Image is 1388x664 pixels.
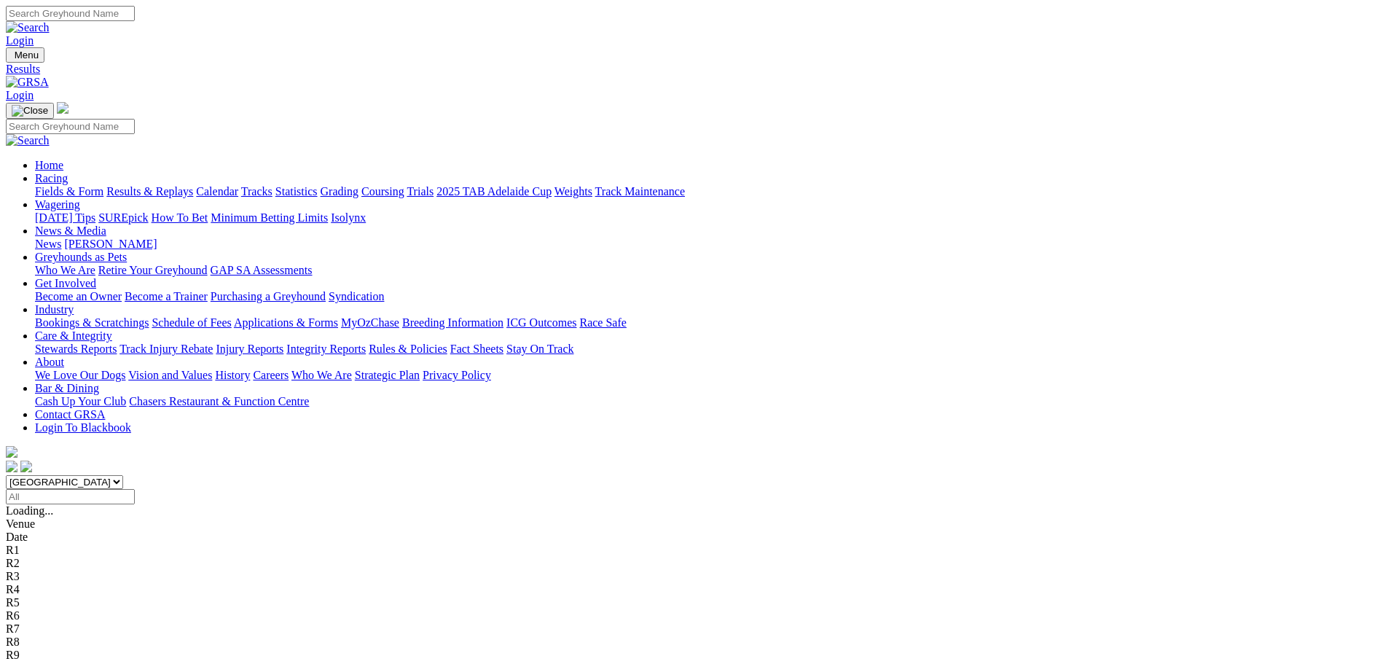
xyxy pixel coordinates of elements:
a: Fact Sheets [450,343,503,355]
a: Stay On Track [506,343,573,355]
div: Venue [6,517,1382,531]
input: Search [6,6,135,21]
a: Trials [407,185,434,198]
a: Syndication [329,290,384,302]
a: Wagering [35,198,80,211]
a: Coursing [361,185,404,198]
a: Login [6,34,34,47]
div: R5 [6,596,1382,609]
button: Toggle navigation [6,47,44,63]
div: R2 [6,557,1382,570]
a: Industry [35,303,74,316]
img: logo-grsa-white.png [57,102,68,114]
div: Greyhounds as Pets [35,264,1382,277]
a: [DATE] Tips [35,211,95,224]
div: R9 [6,649,1382,662]
input: Select date [6,489,135,504]
a: Tracks [241,185,272,198]
a: Fields & Form [35,185,103,198]
div: Industry [35,316,1382,329]
a: Care & Integrity [35,329,112,342]
div: R6 [6,609,1382,622]
a: Chasers Restaurant & Function Centre [129,395,309,407]
a: Privacy Policy [423,369,491,381]
a: Injury Reports [216,343,283,355]
a: Integrity Reports [286,343,366,355]
a: MyOzChase [341,316,399,329]
div: R4 [6,583,1382,596]
a: 2025 TAB Adelaide Cup [436,185,552,198]
a: ICG Outcomes [506,316,576,329]
button: Toggle navigation [6,103,54,119]
a: How To Bet [152,211,208,224]
a: Who We Are [291,369,352,381]
div: R8 [6,636,1382,649]
a: Who We Are [35,264,95,276]
a: Breeding Information [402,316,503,329]
input: Search [6,119,135,134]
a: Minimum Betting Limits [211,211,328,224]
a: Track Injury Rebate [119,343,213,355]
a: About [35,356,64,368]
img: logo-grsa-white.png [6,446,17,458]
a: Careers [253,369,289,381]
a: Vision and Values [128,369,212,381]
a: Results & Replays [106,185,193,198]
div: Date [6,531,1382,544]
a: Rules & Policies [369,343,447,355]
a: Become a Trainer [125,290,208,302]
span: Menu [15,50,39,60]
a: Bar & Dining [35,382,99,394]
div: Racing [35,185,1382,198]
img: Search [6,21,50,34]
a: Statistics [275,185,318,198]
a: Retire Your Greyhound [98,264,208,276]
a: Stewards Reports [35,343,117,355]
a: Weights [554,185,592,198]
div: R3 [6,570,1382,583]
div: Bar & Dining [35,395,1382,408]
a: Home [35,159,63,171]
a: GAP SA Assessments [211,264,313,276]
a: Results [6,63,1382,76]
img: GRSA [6,76,49,89]
a: Grading [321,185,358,198]
a: Race Safe [579,316,626,329]
a: Schedule of Fees [152,316,231,329]
div: About [35,369,1382,382]
img: Close [12,105,48,117]
a: Calendar [196,185,238,198]
a: Cash Up Your Club [35,395,126,407]
img: Search [6,134,50,147]
a: Isolynx [331,211,366,224]
div: Care & Integrity [35,343,1382,356]
a: Track Maintenance [595,185,685,198]
a: Bookings & Scratchings [35,316,149,329]
a: Get Involved [35,277,96,289]
a: Strategic Plan [355,369,420,381]
div: Wagering [35,211,1382,224]
a: We Love Our Dogs [35,369,125,381]
a: Contact GRSA [35,408,105,421]
div: Get Involved [35,290,1382,303]
a: Racing [35,172,68,184]
div: News & Media [35,238,1382,251]
a: Become an Owner [35,290,122,302]
a: Login To Blackbook [35,421,131,434]
img: facebook.svg [6,461,17,472]
a: Purchasing a Greyhound [211,290,326,302]
img: twitter.svg [20,461,32,472]
div: R7 [6,622,1382,636]
a: [PERSON_NAME] [64,238,157,250]
a: Greyhounds as Pets [35,251,127,263]
a: Login [6,89,34,101]
span: Loading... [6,504,53,517]
div: R1 [6,544,1382,557]
a: News & Media [35,224,106,237]
a: News [35,238,61,250]
a: SUREpick [98,211,148,224]
a: Applications & Forms [234,316,338,329]
a: History [215,369,250,381]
